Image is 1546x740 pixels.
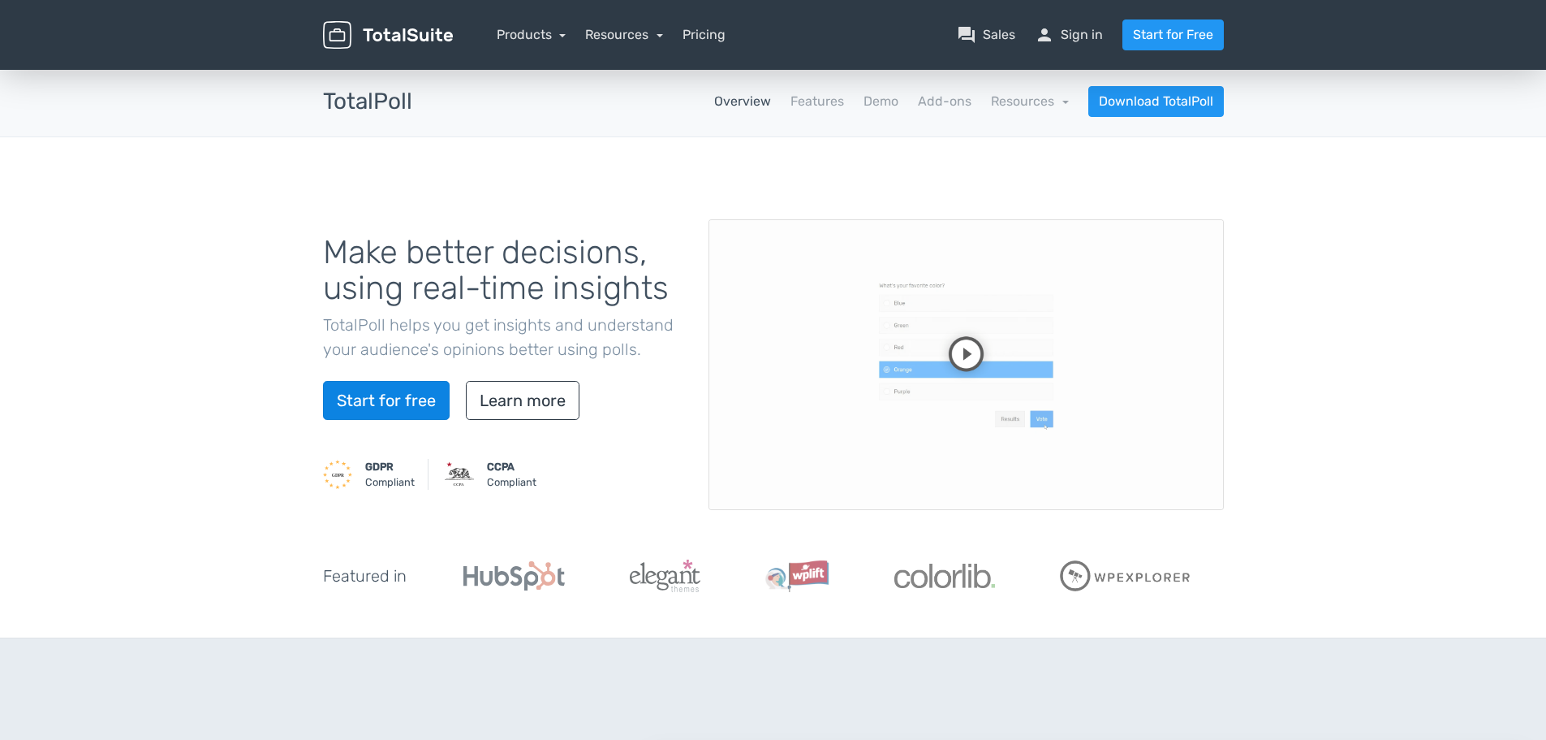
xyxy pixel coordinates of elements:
img: ElegantThemes [630,560,700,592]
a: Learn more [466,381,579,420]
a: Resources [585,27,663,42]
a: Download TotalPoll [1088,86,1224,117]
a: Overview [714,92,771,111]
a: Resources [991,93,1069,109]
span: question_answer [957,25,976,45]
a: Start for free [323,381,450,420]
img: Hubspot [463,561,565,591]
h1: Make better decisions, using real-time insights [323,235,684,306]
small: Compliant [487,459,536,490]
p: TotalPoll helps you get insights and understand your audience's opinions better using polls. [323,313,684,361]
span: person [1035,25,1054,45]
h5: Featured in [323,567,407,585]
small: Compliant [365,459,415,490]
a: Pricing [683,25,726,45]
a: personSign in [1035,25,1103,45]
strong: CCPA [487,461,515,473]
a: Products [497,27,566,42]
img: TotalSuite for WordPress [323,21,453,50]
a: Add-ons [918,92,971,111]
h3: TotalPoll [323,89,412,115]
a: question_answerSales [957,25,1015,45]
img: GDPR [323,460,352,489]
a: Demo [863,92,898,111]
img: Colorlib [894,564,995,588]
a: Features [790,92,844,111]
strong: GDPR [365,461,394,473]
img: WPLift [765,560,829,592]
a: Start for Free [1122,19,1224,50]
img: WPExplorer [1060,560,1191,591]
img: CCPA [445,460,474,489]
